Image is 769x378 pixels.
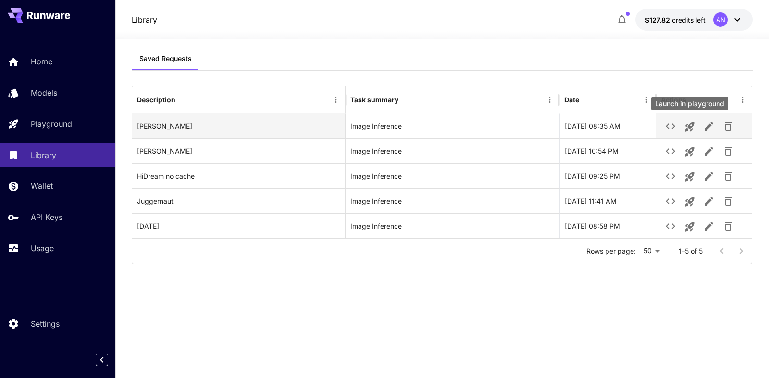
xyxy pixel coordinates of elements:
[680,117,699,136] button: Launch in playground
[137,96,175,104] div: Description
[132,138,346,163] div: Schnell
[661,192,680,211] button: See details
[543,93,557,107] button: Menu
[680,217,699,236] button: Launch in playground
[31,211,62,223] p: API Keys
[31,149,56,161] p: Library
[640,93,653,107] button: Menu
[559,163,656,188] div: 11-06-2025 09:25 PM
[661,167,680,186] button: See details
[635,9,753,31] button: $127.82424AN
[399,93,413,107] button: Sort
[96,354,108,366] button: Collapse sidebar
[559,138,656,163] div: 17-06-2025 10:54 PM
[661,117,680,136] button: See details
[132,14,157,25] a: Library
[586,246,636,256] p: Rows per page:
[103,351,115,368] div: Collapse sidebar
[139,54,192,63] span: Saved Requests
[680,167,699,186] button: Launch in playground
[350,189,554,213] div: Image Inference
[329,93,343,107] button: Menu
[31,243,54,254] p: Usage
[350,139,554,163] div: Image Inference
[559,188,656,213] div: 05-06-2025 11:41 AM
[661,217,680,236] button: See details
[350,214,554,238] div: Image Inference
[640,244,663,258] div: 50
[736,93,749,107] button: Menu
[580,93,594,107] button: Sort
[350,114,554,138] div: Image Inference
[132,163,346,188] div: HiDream no cache
[31,318,60,329] p: Settings
[559,213,656,238] div: 04-06-2025 08:58 PM
[645,15,706,25] div: $127.82424
[132,14,157,25] nav: breadcrumb
[651,97,728,110] div: Launch in playground
[559,113,656,138] div: 24-08-2025 08:35 AM
[680,192,699,211] button: Launch in playground
[31,118,72,130] p: Playground
[672,16,706,24] span: credits left
[31,180,53,192] p: Wallet
[176,93,190,107] button: Sort
[31,56,52,67] p: Home
[564,96,579,104] div: Date
[680,142,699,161] button: Launch in playground
[31,87,57,98] p: Models
[132,213,346,238] div: Carnival
[132,188,346,213] div: Juggernaut
[350,164,554,188] div: Image Inference
[713,12,728,27] div: AN
[132,113,346,138] div: Qwen
[645,16,672,24] span: $127.82
[679,246,703,256] p: 1–5 of 5
[350,96,398,104] div: Task summary
[661,142,680,161] button: See details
